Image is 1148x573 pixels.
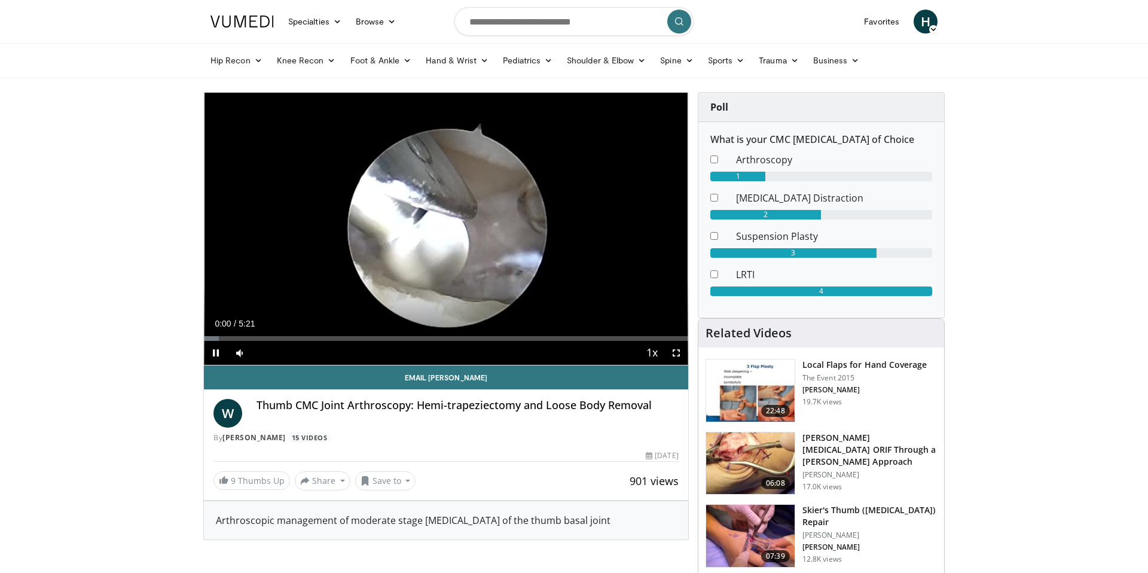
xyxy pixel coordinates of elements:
span: 06:08 [761,477,790,489]
a: Email [PERSON_NAME] [204,365,688,389]
h3: [PERSON_NAME][MEDICAL_DATA] ORIF Through a [PERSON_NAME] Approach [802,432,937,468]
dd: Arthroscopy [727,153,941,167]
a: Foot & Ankle [343,48,419,72]
a: Specialties [281,10,349,33]
h4: Thumb CMC Joint Arthroscopy: Hemi-trapeziectomy and Loose Body Removal [257,399,679,412]
a: H [914,10,938,33]
div: Progress Bar [204,336,688,341]
strong: Poll [710,100,728,114]
a: Browse [349,10,404,33]
div: 3 [710,248,877,258]
span: 5:21 [239,319,255,328]
span: 0:00 [215,319,231,328]
div: [DATE] [646,450,678,461]
span: 22:48 [761,405,790,417]
p: [PERSON_NAME] [802,470,937,480]
p: 17.0K views [802,482,842,492]
a: Pediatrics [496,48,560,72]
div: 1 [710,172,766,181]
a: 22:48 Local Flaps for Hand Coverage The Event 2015 [PERSON_NAME] 19.7K views [706,359,937,422]
div: By [213,432,679,443]
div: 2 [710,210,822,220]
h6: What is your CMC [MEDICAL_DATA] of Choice [710,134,932,145]
span: 9 [231,475,236,486]
a: Trauma [752,48,806,72]
input: Search topics, interventions [454,7,694,36]
a: Sports [701,48,752,72]
a: Hip Recon [203,48,270,72]
p: [PERSON_NAME] [802,385,927,395]
a: Spine [653,48,700,72]
a: W [213,399,242,428]
h3: Skier's Thumb ([MEDICAL_DATA]) Repair [802,504,937,528]
div: Arthroscopic management of moderate stage [MEDICAL_DATA] of the thumb basal joint [216,513,676,528]
a: Business [806,48,867,72]
button: Fullscreen [664,341,688,365]
button: Save to [355,471,416,490]
button: Pause [204,341,228,365]
dd: LRTI [727,267,941,282]
span: 901 views [630,474,679,488]
h3: Local Flaps for Hand Coverage [802,359,927,371]
a: Shoulder & Elbow [560,48,653,72]
a: Knee Recon [270,48,343,72]
span: / [234,319,236,328]
img: b6f583b7-1888-44fa-9956-ce612c416478.150x105_q85_crop-smart_upscale.jpg [706,359,795,422]
img: af335e9d-3f89-4d46-97d1-d9f0cfa56dd9.150x105_q85_crop-smart_upscale.jpg [706,432,795,495]
p: 19.7K views [802,397,842,407]
p: [PERSON_NAME] [802,542,937,552]
h4: Related Videos [706,326,792,340]
img: VuMedi Logo [210,16,274,28]
p: 12.8K views [802,554,842,564]
a: 07:39 Skier's Thumb ([MEDICAL_DATA]) Repair [PERSON_NAME] [PERSON_NAME] 12.8K views [706,504,937,568]
button: Mute [228,341,252,365]
div: 4 [710,286,932,296]
a: [PERSON_NAME] [222,432,286,443]
a: 06:08 [PERSON_NAME][MEDICAL_DATA] ORIF Through a [PERSON_NAME] Approach [PERSON_NAME] 17.0K views [706,432,937,495]
p: The Event 2015 [802,373,927,383]
p: [PERSON_NAME] [802,531,937,540]
span: 07:39 [761,550,790,562]
dd: [MEDICAL_DATA] Distraction [727,191,941,205]
img: cf79e27c-792e-4c6a-b4db-18d0e20cfc31.150x105_q85_crop-smart_upscale.jpg [706,505,795,567]
a: Favorites [857,10,906,33]
a: 9 Thumbs Up [213,471,290,490]
button: Playback Rate [640,341,664,365]
video-js: Video Player [204,93,688,365]
button: Share [295,471,350,490]
a: Hand & Wrist [419,48,496,72]
a: 15 Videos [288,432,331,443]
dd: Suspension Plasty [727,229,941,243]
